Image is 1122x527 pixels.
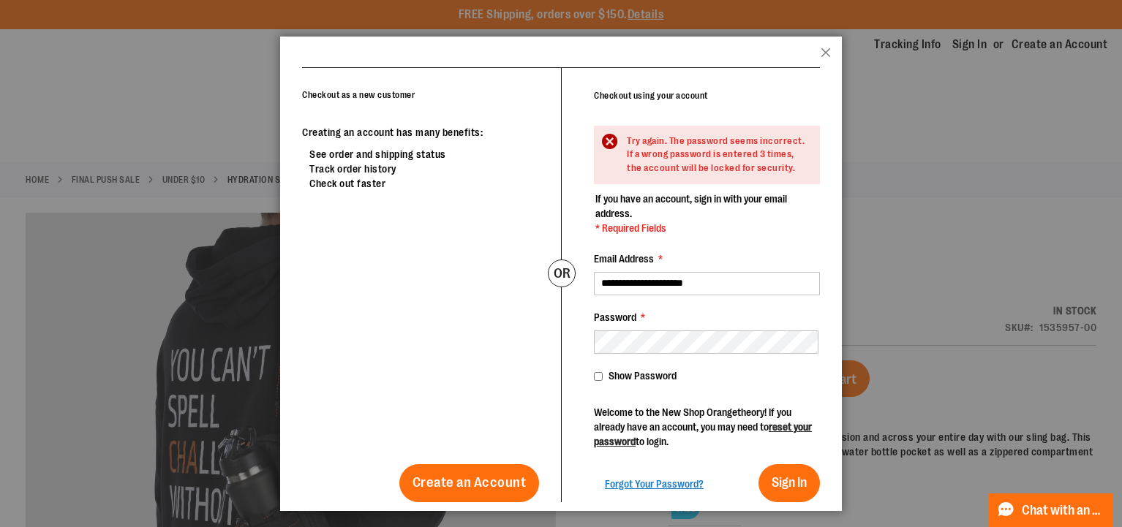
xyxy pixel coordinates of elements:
li: Check out faster [309,176,539,191]
button: Sign In [758,464,820,502]
span: Create an Account [413,474,527,490]
span: Forgot Your Password? [605,478,704,490]
span: If you have an account, sign in with your email address. [595,193,787,219]
li: See order and shipping status [309,147,539,162]
li: Track order history [309,162,539,176]
span: Show Password [609,370,677,382]
span: Email Address [594,253,654,265]
a: Forgot Your Password? [605,477,704,491]
span: Sign In [772,475,807,490]
button: Chat with an Expert [988,493,1114,527]
span: Password [594,311,636,323]
a: Create an Account [399,464,540,502]
span: * Required Fields [595,221,818,235]
a: reset your password [594,421,812,447]
span: Chat with an Expert [1022,504,1104,517]
div: or [548,259,576,287]
p: Creating an account has many benefits: [302,125,539,140]
strong: Checkout using your account [594,91,708,101]
div: Try again. The password seems incorrect. If a wrong password is entered 3 times, the account will... [627,134,805,175]
strong: Checkout as a new customer [302,90,415,100]
p: Welcome to the New Shop Orangetheory! If you already have an account, you may need to to login. [594,405,820,449]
